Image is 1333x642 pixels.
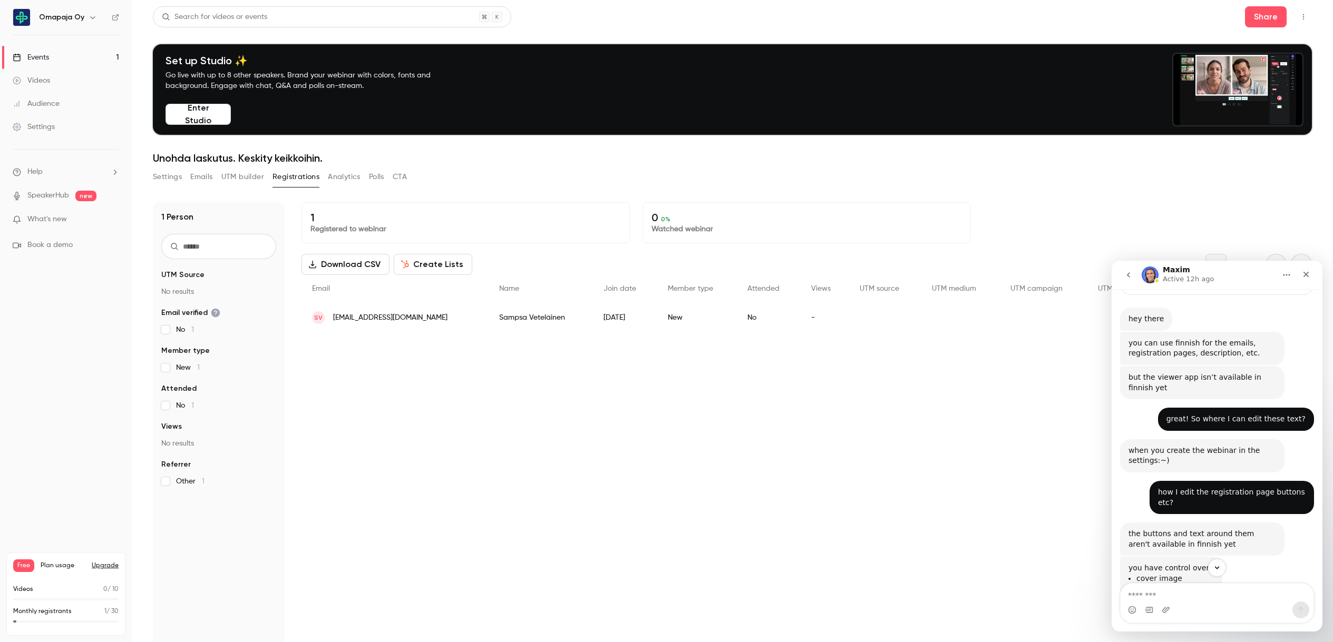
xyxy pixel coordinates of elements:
span: SV [314,313,323,322]
div: you have control over:cover imagedescription [8,296,111,379]
div: [DATE] [593,303,657,332]
span: 1 [197,364,200,371]
span: UTM campaign [1010,285,1063,292]
span: New [176,362,200,373]
span: Views [811,285,831,292]
button: Share [1245,6,1287,27]
img: Omapaja Oy [13,9,30,26]
span: UTM term [1098,285,1131,292]
span: 1 [191,402,194,409]
span: No [176,400,194,411]
h1: 1 Person [161,211,193,223]
div: Sampsa Veteläinen [489,303,592,332]
span: [EMAIL_ADDRESS][DOMAIN_NAME] [333,312,447,323]
div: Settings [13,122,55,132]
button: Upgrade [92,561,119,570]
span: Referrer [161,459,191,470]
span: 1 [104,608,106,615]
a: SpeakerHub [27,190,69,201]
span: Member type [161,345,210,356]
button: Gif picker [33,345,42,353]
h6: Omapaja Oy [39,12,84,23]
div: New [657,303,737,332]
div: People list [301,275,1312,332]
textarea: Message… [9,323,202,341]
span: UTM Source [161,270,205,280]
span: 1 [191,326,194,333]
li: help-dropdown-opener [13,166,119,177]
button: Enter Studio [166,104,231,125]
button: Analytics [328,169,361,185]
div: Audience [13,98,60,109]
span: UTM medium [932,285,976,292]
span: Name [499,285,519,292]
p: Out of 1 [1231,259,1257,270]
p: Go live with up to 8 other speakers. Brand your webinar with colors, fonts and background. Engage... [166,70,455,91]
button: Download CSV [301,254,390,275]
span: Help [27,166,43,177]
span: No [176,324,194,335]
button: Emails [190,169,212,185]
p: 0 [651,211,962,224]
div: Events [13,52,49,63]
button: Create Lists [394,254,472,275]
span: Free [13,559,34,572]
p: Watched webinar [651,224,962,234]
p: 1 [310,211,621,224]
div: Maxim says… [8,296,202,402]
span: 0 % [661,215,670,223]
span: UTM source [860,285,899,292]
span: Email verified [161,308,220,318]
h1: Unohda laskutus. Keskity keikkoihin. [153,152,1312,164]
p: Registered to webinar [310,224,621,234]
div: - [801,303,849,332]
p: Videos [13,585,33,594]
span: What's new [27,214,67,225]
p: / 30 [104,607,119,616]
button: Settings [153,169,182,185]
h4: Set up Studio ✨ [166,54,455,67]
span: Attended [747,285,780,292]
span: new [75,191,96,201]
button: UTM builder [221,169,264,185]
button: Scroll to bottom [96,298,114,316]
div: No [737,303,801,332]
button: CTA [393,169,407,185]
button: Polls [369,169,384,185]
li: cover image [25,313,102,323]
span: 1 [202,478,205,485]
div: Videos [13,75,50,86]
button: Registrations [273,169,319,185]
p: No results [161,287,276,297]
p: / 10 [103,585,119,594]
button: Upload attachment [50,345,59,353]
span: Email [312,285,330,292]
section: facet-groups [161,270,276,487]
span: Views [161,421,182,432]
span: Attended [161,383,197,394]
